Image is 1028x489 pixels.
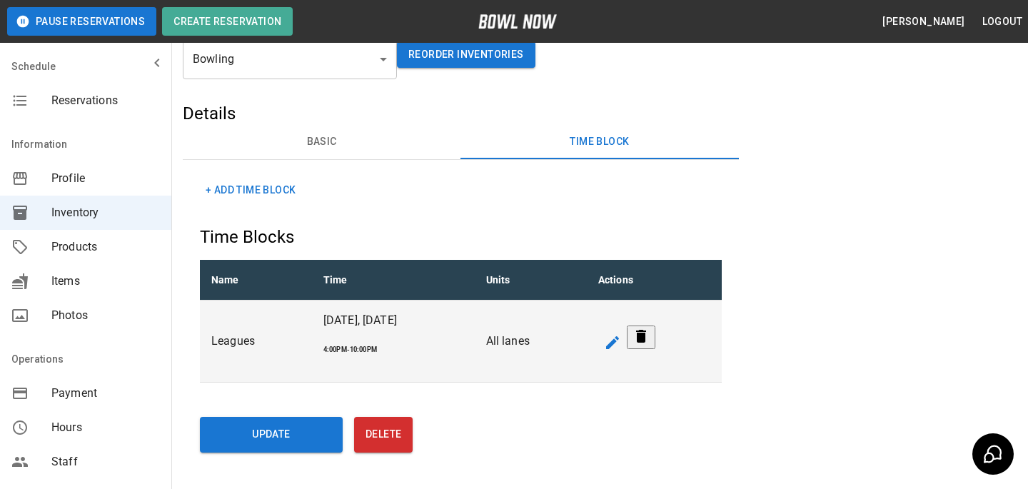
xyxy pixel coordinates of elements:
p: Leagues [211,333,301,350]
p: All lanes [486,333,575,350]
button: Reorder Inventories [397,41,535,68]
th: Name [200,260,312,301]
button: Logout [977,9,1028,35]
th: Time [312,260,475,301]
th: Actions [587,260,722,301]
button: Create Reservation [162,7,293,36]
span: Photos [51,307,160,324]
div: basic tabs example [183,125,739,159]
button: Update [200,417,343,453]
button: + Add Time Block [200,177,301,203]
span: Payment [51,385,160,402]
button: Basic [183,125,460,159]
span: Products [51,238,160,256]
h5: Details [183,102,739,125]
div: Bowling [183,39,397,79]
button: Pause Reservations [7,7,156,36]
span: Inventory [51,204,160,221]
p: [DATE], [DATE] [323,312,463,329]
button: remove [627,326,655,349]
h6: 4:00PM-10:00PM [323,345,463,354]
span: Items [51,273,160,290]
span: Hours [51,419,160,436]
span: Staff [51,453,160,470]
span: Profile [51,170,160,187]
table: sticky table [200,260,722,382]
button: Time Block [460,125,738,159]
th: Units [475,260,587,301]
button: [PERSON_NAME] [877,9,970,35]
span: Reservations [51,92,160,109]
button: Delete [354,417,413,453]
img: logo [478,14,557,29]
button: edit [598,328,627,357]
h5: Time Blocks [200,226,722,248]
